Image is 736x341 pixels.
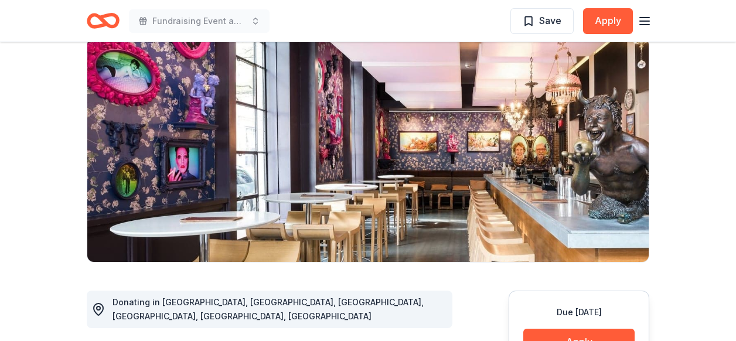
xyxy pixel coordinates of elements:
[583,8,633,34] button: Apply
[510,8,574,34] button: Save
[152,14,246,28] span: Fundraising Event and Auction
[87,7,120,35] a: Home
[523,305,635,319] div: Due [DATE]
[129,9,270,33] button: Fundraising Event and Auction
[113,297,424,321] span: Donating in [GEOGRAPHIC_DATA], [GEOGRAPHIC_DATA], [GEOGRAPHIC_DATA], [GEOGRAPHIC_DATA], [GEOGRAPH...
[539,13,561,28] span: Save
[87,38,649,262] img: Image for 21c Museum Hotels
